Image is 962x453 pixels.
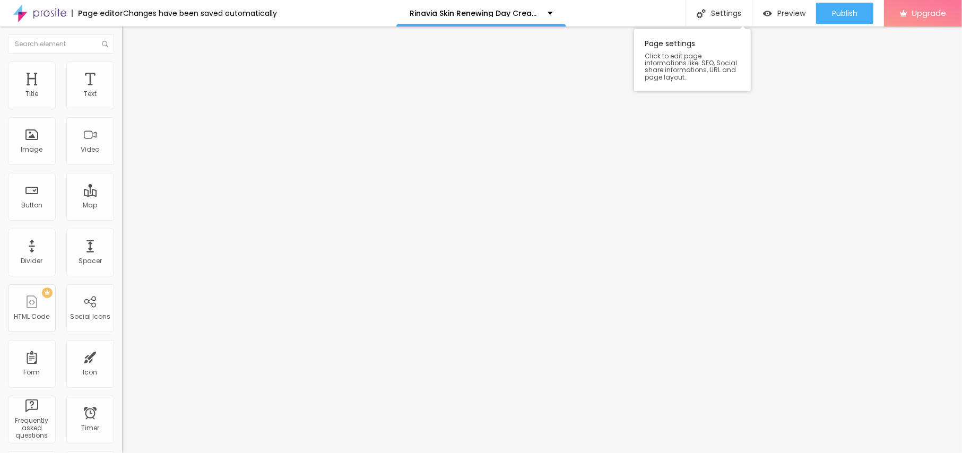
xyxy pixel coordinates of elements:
button: Preview [752,3,816,24]
div: Spacer [79,257,102,265]
div: Title [25,90,38,98]
input: Search element [8,34,114,54]
div: Map [83,202,98,209]
div: Divider [21,257,43,265]
span: Click to edit page informations like: SEO, Social share informations, URL and page layout. [645,53,740,81]
div: Timer [81,424,99,432]
div: Icon [83,369,98,376]
span: Preview [777,9,805,18]
div: Form [24,369,40,376]
div: Text [84,90,97,98]
div: Changes have been saved automatically [123,10,277,17]
img: view-1.svg [763,9,772,18]
div: HTML Code [14,313,50,320]
div: Button [21,202,42,209]
img: Icone [697,9,706,18]
button: Publish [816,3,873,24]
img: Icone [102,41,108,47]
iframe: Editor [122,27,962,453]
div: Image [21,146,43,153]
span: Upgrade [912,8,946,18]
p: Rinavia Skin Renewing Day Cream [GEOGRAPHIC_DATA] [410,10,540,17]
div: Video [81,146,100,153]
span: Publish [832,9,857,18]
div: Frequently asked questions [11,417,53,440]
div: Social Icons [70,313,110,320]
div: Page settings [634,29,751,91]
div: Page editor [72,10,123,17]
